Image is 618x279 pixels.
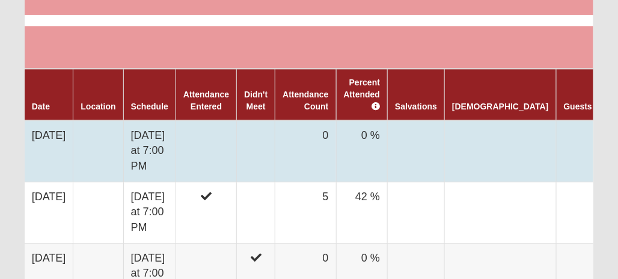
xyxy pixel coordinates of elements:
td: 0 % [336,120,388,182]
a: Attendance Count [283,90,328,111]
th: Salvations [388,69,445,120]
a: Schedule [131,102,168,111]
a: Attendance Entered [183,90,229,111]
th: [DEMOGRAPHIC_DATA] [445,69,556,120]
th: Guests [556,69,599,120]
td: 42 % [336,182,388,243]
td: [DATE] [25,120,73,182]
td: [DATE] at 7:00 PM [123,120,176,182]
td: [DATE] [25,182,73,243]
a: Date [32,102,50,111]
td: 5 [275,182,336,243]
td: 0 [275,120,336,182]
a: Location [81,102,115,111]
a: Percent Attended [344,78,381,111]
a: Didn't Meet [244,90,268,111]
td: [DATE] at 7:00 PM [123,182,176,243]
